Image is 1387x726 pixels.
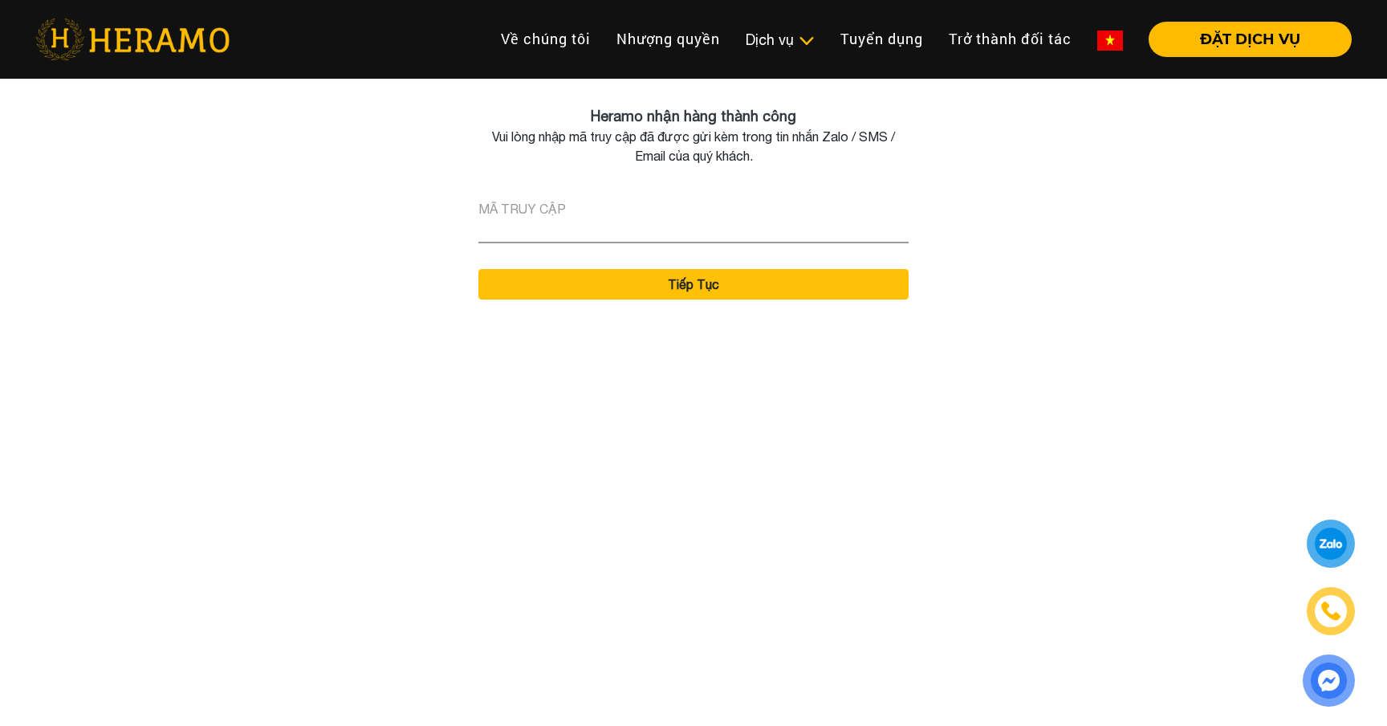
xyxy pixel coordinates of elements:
div: Dịch vụ [746,29,815,51]
img: subToggleIcon [798,33,815,49]
button: ĐẶT DỊCH VỤ [1149,22,1352,57]
img: heramo-logo.png [35,18,230,60]
a: ĐẶT DỊCH VỤ [1136,32,1352,47]
a: Về chúng tôi [488,22,604,56]
button: Tiếp Tục [478,269,909,300]
div: Heramo nhận hàng thành công [453,105,934,127]
a: Trở thành đối tác [936,22,1084,56]
a: phone-icon [1309,589,1352,633]
div: Vui lòng nhập mã truy cập đã được gửi kèm trong tin nhắn Zalo / SMS / Email của quý khách. [453,127,934,165]
a: Tuyển dụng [828,22,936,56]
img: phone-icon [1322,602,1340,620]
img: vn-flag.png [1097,31,1123,51]
a: Nhượng quyền [604,22,733,56]
label: MÃ TRUY CẬP [478,199,566,218]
